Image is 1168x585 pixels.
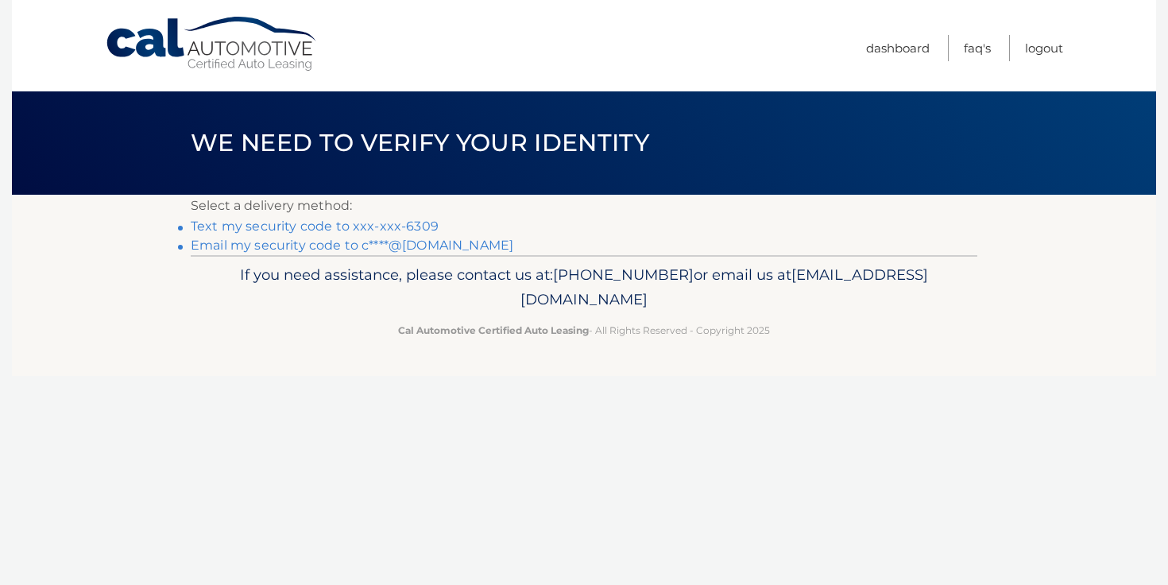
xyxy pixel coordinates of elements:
span: We need to verify your identity [191,128,649,157]
p: Select a delivery method: [191,195,977,217]
p: - All Rights Reserved - Copyright 2025 [201,322,967,339]
a: Email my security code to c****@[DOMAIN_NAME] [191,238,513,253]
a: Dashboard [866,35,930,61]
strong: Cal Automotive Certified Auto Leasing [398,324,589,336]
p: If you need assistance, please contact us at: or email us at [201,262,967,313]
a: Logout [1025,35,1063,61]
a: Cal Automotive [105,16,319,72]
a: FAQ's [964,35,991,61]
span: [PHONE_NUMBER] [553,265,694,284]
a: Text my security code to xxx-xxx-6309 [191,219,439,234]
